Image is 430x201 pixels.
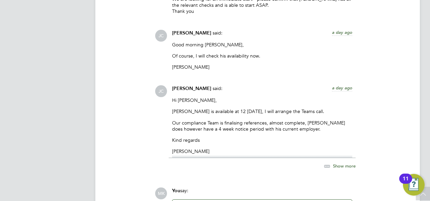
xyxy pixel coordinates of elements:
p: Hi [PERSON_NAME], [172,97,352,103]
span: JC [155,30,167,42]
span: JC [155,85,167,97]
p: [PERSON_NAME] [172,148,352,154]
p: Of course, I will check his availability now. [172,53,352,59]
span: a day ago [332,85,352,91]
p: Our compliance Team is finalising references, almost complete, [PERSON_NAME] does however have a ... [172,120,352,132]
span: said: [213,30,222,36]
span: MK [155,187,167,199]
p: [PERSON_NAME] is available at 12 [DATE], I will arrange the Teams call. [172,108,352,114]
span: said: [213,85,222,91]
p: Good morning [PERSON_NAME], [172,42,352,48]
span: You [172,188,180,194]
span: Show more [333,163,356,169]
p: Kind regards [172,137,352,143]
span: [PERSON_NAME] [172,30,211,36]
button: Open Resource Center, 11 new notifications [403,174,425,196]
span: [PERSON_NAME] [172,86,211,91]
span: a day ago [332,29,352,35]
p: [PERSON_NAME] [172,64,352,70]
div: say: [172,187,352,199]
div: 11 [403,179,409,187]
